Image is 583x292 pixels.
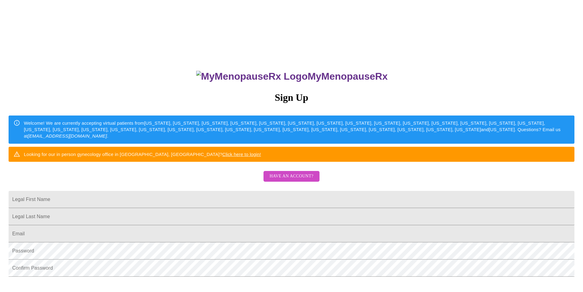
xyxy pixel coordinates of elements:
button: Have an account? [263,171,320,182]
div: Looking for our in person gynecology office in [GEOGRAPHIC_DATA], [GEOGRAPHIC_DATA]? [24,149,261,160]
a: Have an account? [262,178,321,183]
h3: MyMenopauseRx [9,71,575,82]
img: MyMenopauseRx Logo [196,71,308,82]
span: Have an account? [270,173,313,180]
a: Click here to login! [222,152,261,157]
h3: Sign Up [9,92,574,103]
div: Welcome! We are currently accepting virtual patients from [US_STATE], [US_STATE], [US_STATE], [US... [24,117,570,142]
em: [EMAIL_ADDRESS][DOMAIN_NAME] [28,133,107,138]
